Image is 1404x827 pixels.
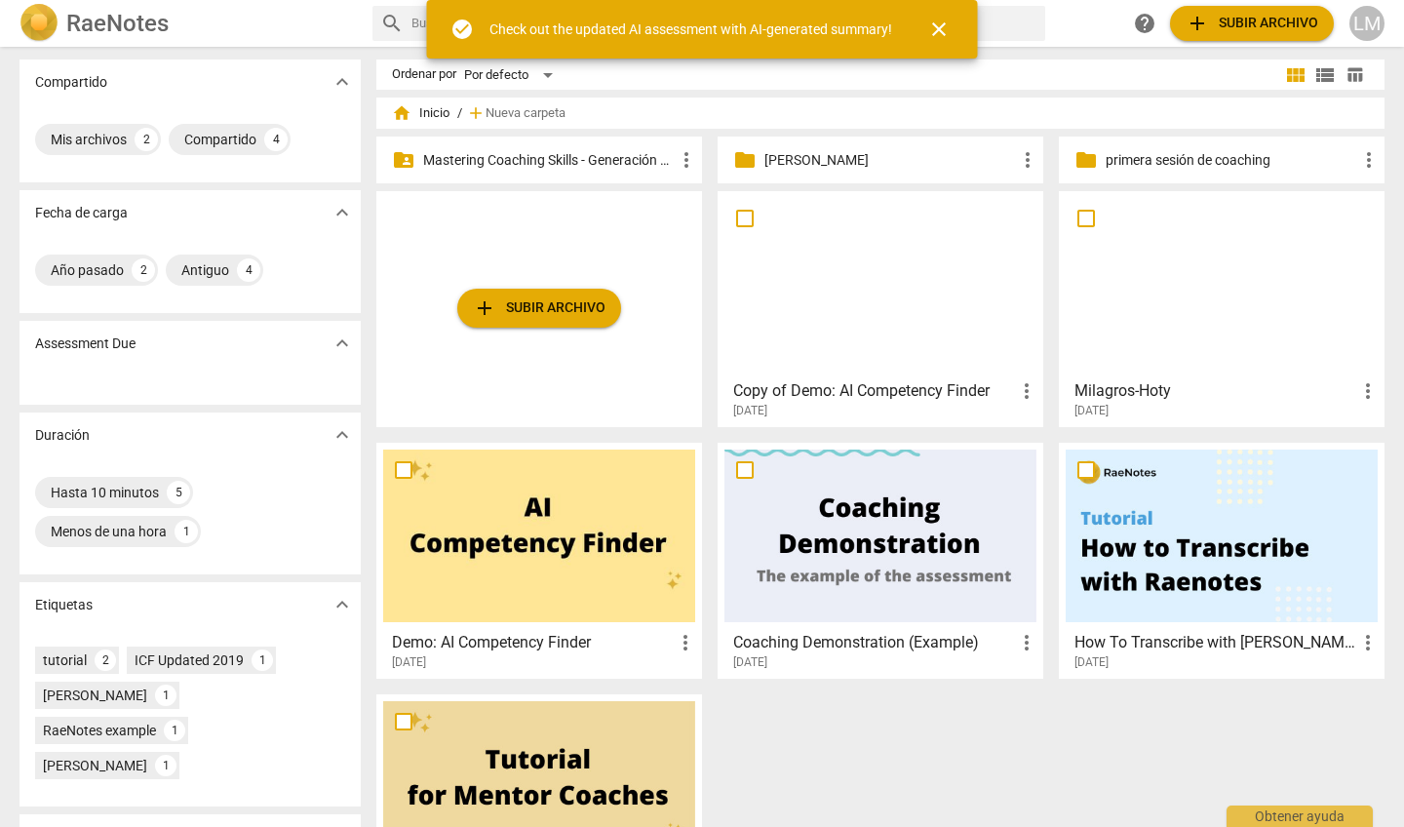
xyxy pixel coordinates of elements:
[155,755,176,776] div: 1
[1074,654,1109,671] span: [DATE]
[423,150,675,171] p: Mastering Coaching Skills - Generación 31
[1186,12,1318,35] span: Subir archivo
[724,450,1036,670] a: Coaching Demonstration (Example)[DATE]
[35,203,128,223] p: Fecha de carga
[51,483,159,502] div: Hasta 10 minutos
[486,106,565,121] span: Nueva carpeta
[1349,6,1384,41] button: LM
[733,654,767,671] span: [DATE]
[411,8,1037,39] input: Buscar
[473,296,496,320] span: add
[1284,63,1307,87] span: view_module
[457,106,462,121] span: /
[1356,631,1380,654] span: more_vert
[328,590,357,619] button: Mostrar más
[43,686,147,705] div: [PERSON_NAME]
[927,18,951,41] span: close
[164,720,185,741] div: 1
[35,595,93,615] p: Etiquetas
[450,18,474,41] span: check_circle
[19,4,357,43] a: LogoRaeNotes
[95,650,116,671] div: 2
[674,631,697,654] span: more_vert
[51,260,124,280] div: Año pasado
[675,148,698,172] span: more_vert
[1106,150,1357,171] p: primera sesión de coaching
[464,59,560,91] div: Por defecto
[466,103,486,123] span: add
[43,650,87,670] div: tutorial
[733,148,757,172] span: folder
[1015,379,1038,403] span: more_vert
[1066,198,1378,418] a: Milagros-Hoty[DATE]
[1310,60,1340,90] button: Lista
[35,425,90,446] p: Duración
[1074,379,1356,403] h3: Milagros-Hoty
[1074,148,1098,172] span: folder
[51,130,127,149] div: Mis archivos
[252,650,273,671] div: 1
[331,423,354,447] span: expand_more
[19,4,58,43] img: Logo
[733,631,1015,654] h3: Coaching Demonstration (Example)
[181,260,229,280] div: Antiguo
[155,685,176,706] div: 1
[457,289,621,328] button: Subir
[1066,450,1378,670] a: How To Transcribe with [PERSON_NAME][DATE]
[1345,65,1364,84] span: table_chart
[331,70,354,94] span: expand_more
[66,10,169,37] h2: RaeNotes
[43,721,156,740] div: RaeNotes example
[328,67,357,97] button: Mostrar más
[724,198,1036,418] a: Copy of Demo: AI Competency Finder[DATE]
[331,332,354,355] span: expand_more
[1227,806,1373,827] div: Obtener ayuda
[380,12,404,35] span: search
[1356,379,1380,403] span: more_vert
[237,258,260,282] div: 4
[1281,60,1310,90] button: Cuadrícula
[264,128,288,151] div: 4
[392,103,449,123] span: Inicio
[1016,148,1039,172] span: more_vert
[1340,60,1369,90] button: Tabla
[35,72,107,93] p: Compartido
[328,198,357,227] button: Mostrar más
[331,201,354,224] span: expand_more
[1133,12,1156,35] span: help
[175,520,198,543] div: 1
[35,334,136,354] p: Assessment Due
[392,631,674,654] h3: Demo: AI Competency Finder
[328,420,357,450] button: Mostrar más
[167,481,190,504] div: 5
[733,379,1015,403] h3: Copy of Demo: AI Competency Finder
[489,20,892,40] div: Check out the updated AI assessment with AI-generated summary!
[1186,12,1209,35] span: add
[733,403,767,419] span: [DATE]
[1170,6,1334,41] button: Subir
[383,450,695,670] a: Demo: AI Competency Finder[DATE]
[1074,631,1356,654] h3: How To Transcribe with RaeNotes
[331,593,354,616] span: expand_more
[392,654,426,671] span: [DATE]
[1313,63,1337,87] span: view_list
[135,128,158,151] div: 2
[764,150,1016,171] p: Viviana
[135,650,244,670] div: ICF Updated 2019
[1074,403,1109,419] span: [DATE]
[43,756,147,775] div: [PERSON_NAME]
[1357,148,1381,172] span: more_vert
[132,258,155,282] div: 2
[392,67,456,82] div: Ordenar por
[328,329,357,358] button: Mostrar más
[473,296,605,320] span: Subir archivo
[1015,631,1038,654] span: more_vert
[184,130,256,149] div: Compartido
[392,148,415,172] span: folder_shared
[51,522,167,541] div: Menos de una hora
[1127,6,1162,41] a: Obtener ayuda
[916,6,962,53] button: Cerrar
[392,103,411,123] span: home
